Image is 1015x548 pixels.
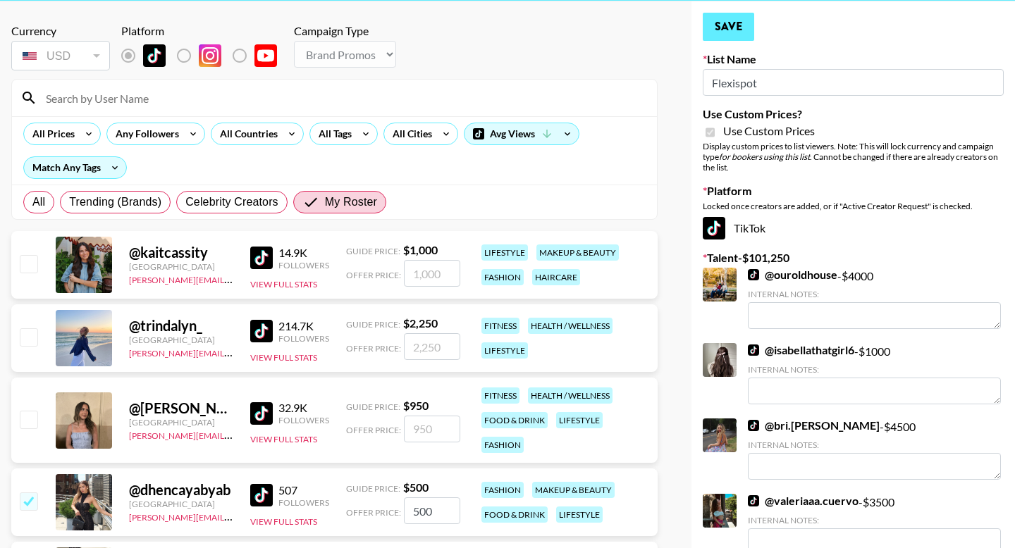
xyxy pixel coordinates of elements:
input: 1,000 [404,260,460,287]
div: List locked to TikTok. [121,41,288,70]
button: Save [703,13,754,41]
label: Platform [703,184,1004,198]
div: haircare [532,269,580,285]
input: 2,250 [404,333,460,360]
img: Instagram [199,44,221,67]
input: Search by User Name [37,87,648,109]
input: 500 [404,497,460,524]
label: List Name [703,52,1004,66]
input: 950 [404,416,460,442]
a: @ouroldhouse [748,268,837,282]
div: fashion [481,437,524,453]
img: YouTube [254,44,277,67]
span: Guide Price: [346,483,400,494]
a: @isabellathatgirl6 [748,343,854,357]
div: 32.9K [278,401,329,415]
div: Followers [278,415,329,425]
span: Offer Price: [346,270,401,280]
span: Offer Price: [346,343,401,354]
div: Platform [121,24,288,38]
div: Match Any Tags [24,157,126,178]
div: 14.9K [278,246,329,260]
div: Internal Notes: [748,289,1001,299]
a: [PERSON_NAME][EMAIL_ADDRESS][PERSON_NAME][DOMAIN_NAME] [129,345,405,359]
label: Talent - $ 101,250 [703,251,1004,265]
div: food & drink [481,506,548,523]
div: Avg Views [465,123,579,144]
div: Internal Notes: [748,515,1001,525]
strong: $ 950 [403,399,429,412]
span: Guide Price: [346,319,400,330]
div: @ dhencayabyab [129,481,233,499]
div: @ trindalyn_ [129,317,233,335]
div: [GEOGRAPHIC_DATA] [129,499,233,509]
div: [GEOGRAPHIC_DATA] [129,261,233,272]
button: View Full Stats [250,516,317,527]
a: [PERSON_NAME][EMAIL_ADDRESS][PERSON_NAME][DOMAIN_NAME] [129,272,405,285]
div: Locked once creators are added, or if "Active Creator Request" is checked. [703,201,1004,211]
strong: $ 500 [403,480,429,494]
div: 507 [278,483,329,497]
div: [GEOGRAPHIC_DATA] [129,335,233,345]
img: TikTok [703,217,725,239]
em: for bookers using this list [719,151,810,162]
span: Guide Price: [346,401,400,412]
div: fashion [481,482,524,498]
img: TikTok [143,44,166,67]
div: All Cities [384,123,435,144]
div: fashion [481,269,524,285]
span: All [32,194,45,211]
span: Celebrity Creators [185,194,278,211]
span: Use Custom Prices [723,124,815,138]
strong: $ 1,000 [403,243,438,256]
img: TikTok [748,420,759,431]
span: My Roster [325,194,377,211]
div: @ [PERSON_NAME] [129,399,233,417]
div: health / wellness [528,318,613,334]
div: lifestyle [556,506,603,523]
button: View Full Stats [250,279,317,289]
div: Internal Notes: [748,440,1001,450]
img: TikTok [250,320,273,342]
div: lifestyle [556,412,603,428]
div: - $ 4500 [748,418,1001,480]
div: Followers [278,497,329,508]
button: View Full Stats [250,434,317,444]
div: @ kaitcassity [129,244,233,261]
span: Trending (Brands) [69,194,161,211]
div: USD [14,44,107,68]
div: Currency is locked to USD [11,38,110,73]
div: Followers [278,333,329,344]
a: @valeriaaa.cuervo [748,494,859,508]
div: All Tags [310,123,355,144]
img: TikTok [250,484,273,506]
div: fitness [481,387,519,404]
div: makeup & beauty [536,244,619,261]
div: health / wellness [528,387,613,404]
span: Offer Price: [346,507,401,518]
div: lifestyle [481,342,528,359]
div: [GEOGRAPHIC_DATA] [129,417,233,428]
span: Guide Price: [346,246,400,256]
div: All Countries [211,123,281,144]
div: Campaign Type [294,24,396,38]
a: [PERSON_NAME][EMAIL_ADDRESS][PERSON_NAME][DOMAIN_NAME] [129,428,405,441]
img: TikTok [748,495,759,506]
div: Currency [11,24,110,38]
strong: $ 2,250 [403,316,438,330]
a: @bri.[PERSON_NAME] [748,418,880,432]
div: food & drink [481,412,548,428]
button: View Full Stats [250,352,317,363]
a: [PERSON_NAME][EMAIL_ADDRESS][PERSON_NAME][DOMAIN_NAME] [129,509,405,523]
div: All Prices [24,123,78,144]
div: Any Followers [107,123,182,144]
div: lifestyle [481,244,528,261]
div: - $ 1000 [748,343,1001,404]
span: Offer Price: [346,425,401,435]
label: Use Custom Prices? [703,107,1004,121]
div: Internal Notes: [748,364,1001,375]
img: TikTok [250,402,273,425]
img: TikTok [748,344,759,356]
img: TikTok [250,247,273,269]
div: - $ 4000 [748,268,1001,329]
